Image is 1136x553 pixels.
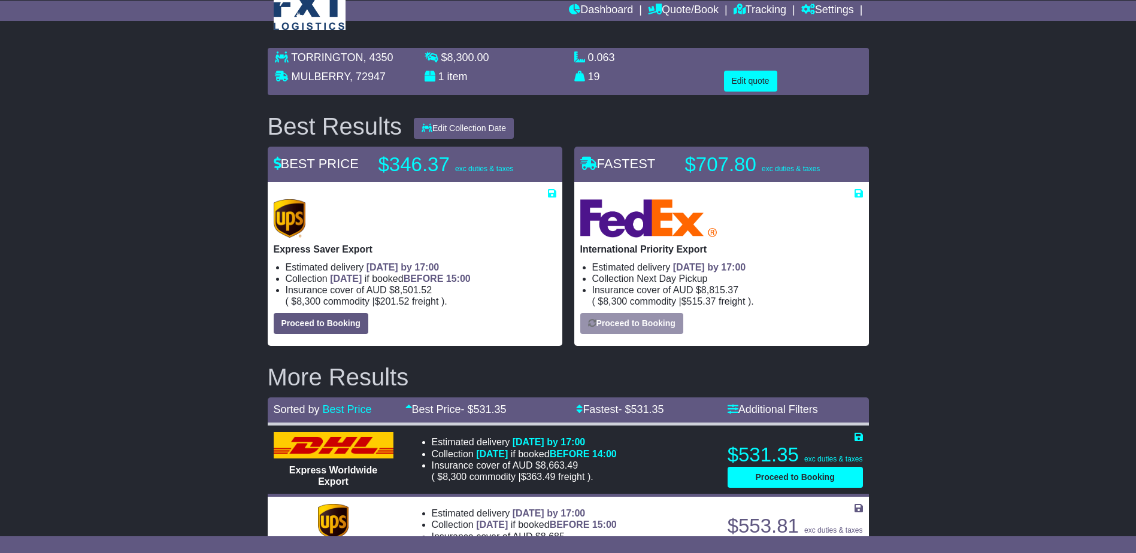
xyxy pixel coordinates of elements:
[447,51,489,63] span: 8,300.00
[526,472,556,482] span: 363.49
[580,156,656,171] span: FASTEST
[286,273,556,284] li: Collection
[447,71,468,83] span: item
[631,403,664,415] span: 531.35
[576,403,664,415] a: Fastest- $531.35
[330,274,362,284] span: [DATE]
[286,284,432,296] span: Insurance cover of AUD $
[274,313,368,334] button: Proceed to Booking
[804,455,862,463] span: exc duties & taxes
[432,531,565,542] span: Insurance cover of AUD $
[476,519,508,530] span: [DATE]
[372,296,375,306] span: |
[443,472,466,482] span: 8,300
[592,262,863,273] li: Estimated delivery
[404,274,444,284] span: BEFORE
[728,467,863,488] button: Proceed to Booking
[679,296,681,306] span: |
[274,432,393,458] img: DHL: Express Worldwide Export
[580,313,683,334] button: Proceed to Booking
[592,296,754,307] span: ( ).
[432,471,593,482] span: ( ).
[541,531,565,542] span: 8,685
[476,519,616,530] span: if booked
[296,296,320,306] span: 8,300
[603,296,627,306] span: 8,300
[286,296,447,307] span: ( ).
[292,71,350,83] span: MULBERRY
[318,504,348,540] img: UPS (new): Expedited Export
[291,51,363,63] span: TORRINGTON
[673,262,746,272] span: [DATE] by 17:00
[414,118,514,139] button: Edit Collection Date
[289,296,441,306] span: $ $
[469,472,516,482] span: Commodity
[476,449,616,459] span: if booked
[648,1,719,21] a: Quote/Book
[728,443,863,467] p: $531.35
[286,262,556,273] li: Estimated delivery
[476,449,508,459] span: [DATE]
[432,436,713,448] li: Estimated delivery
[323,403,372,415] a: Best Price
[762,165,820,173] span: exc duties & taxes
[592,284,739,296] span: Insurance cover of AUD $
[274,199,306,238] img: UPS (new): Express Saver Export
[558,472,584,482] span: Freight
[274,244,556,255] p: Express Saver Export
[405,403,507,415] a: Best Price- $531.35
[435,472,587,482] span: $ $
[323,296,369,306] span: Commodity
[550,449,590,459] span: BEFORE
[461,403,507,415] span: - $
[588,51,615,63] span: 0.063
[728,514,863,538] p: $553.81
[618,403,664,415] span: - $
[541,460,578,470] span: 8,663.49
[446,274,471,284] span: 15:00
[432,448,713,460] li: Collection
[592,449,617,459] span: 14:00
[412,296,438,306] span: Freight
[380,296,410,306] span: 201.52
[630,296,676,306] span: Commodity
[432,460,578,471] span: Insurance cover of AUD $
[580,199,717,238] img: FedEx Express: International Priority Export
[378,153,528,177] p: $346.37
[804,526,862,534] span: exc duties & taxes
[701,285,738,295] span: 8,815.37
[637,274,707,284] span: Next Day Pickup
[724,71,777,92] button: Edit quote
[350,71,386,83] span: , 72947
[268,364,869,390] h2: More Results
[441,51,489,63] span: $
[588,71,600,83] span: 19
[289,465,377,487] span: Express Worldwide Export
[274,403,320,415] span: Sorted by
[592,519,617,530] span: 15:00
[513,508,586,518] span: [DATE] by 17:00
[801,1,854,21] a: Settings
[432,508,713,519] li: Estimated delivery
[513,437,586,447] span: [DATE] by 17:00
[685,153,835,177] p: $707.80
[395,285,432,295] span: 8,501.52
[550,519,590,530] span: BEFORE
[592,273,863,284] li: Collection
[734,1,786,21] a: Tracking
[366,262,440,272] span: [DATE] by 17:00
[432,519,713,530] li: Collection
[728,403,818,415] a: Additional Filters
[595,296,748,306] span: $ $
[363,51,393,63] span: , 4350
[330,274,470,284] span: if booked
[519,472,521,482] span: |
[719,296,745,306] span: Freight
[580,244,863,255] p: International Priority Export
[687,296,716,306] span: 515.37
[474,403,507,415] span: 531.35
[569,1,633,21] a: Dashboard
[438,71,444,83] span: 1
[455,165,513,173] span: exc duties & taxes
[262,113,408,139] div: Best Results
